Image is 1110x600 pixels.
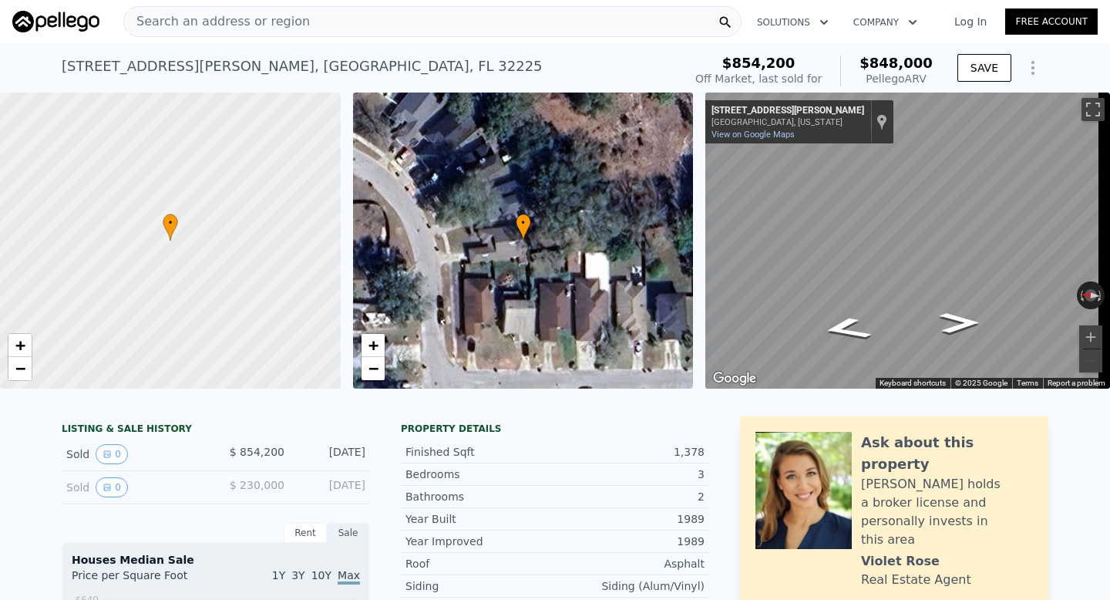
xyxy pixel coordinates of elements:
[711,105,864,117] div: [STREET_ADDRESS][PERSON_NAME]
[800,312,892,346] path: Go North, Caroline Crest Dr
[1076,288,1105,302] button: Reset the view
[923,308,997,338] path: Go South, Caroline Crest Dr E
[695,71,822,86] div: Off Market, last sold for
[272,569,285,581] span: 1Y
[555,534,705,549] div: 1989
[284,523,327,543] div: Rent
[1079,325,1102,349] button: Zoom in
[861,432,1033,475] div: Ask about this property
[711,130,795,140] a: View on Google Maps
[861,571,971,589] div: Real Estate Agent
[230,446,284,458] span: $ 854,200
[745,8,841,36] button: Solutions
[516,216,531,230] span: •
[72,568,216,592] div: Price per Square Foot
[405,467,555,482] div: Bedrooms
[711,117,864,127] div: [GEOGRAPHIC_DATA], [US_STATE]
[15,335,25,355] span: +
[859,71,933,86] div: Pellego ARV
[311,569,331,581] span: 10Y
[709,369,760,389] a: Open this area in Google Maps (opens a new window)
[327,523,370,543] div: Sale
[722,55,795,71] span: $854,200
[861,552,940,571] div: Violet Rose
[555,489,705,504] div: 2
[297,444,365,464] div: [DATE]
[8,357,32,380] a: Zoom out
[297,477,365,497] div: [DATE]
[1048,379,1105,387] a: Report a problem
[62,423,370,438] div: LISTING & SALE HISTORY
[957,54,1011,82] button: SAVE
[405,578,555,594] div: Siding
[96,477,128,497] button: View historical data
[12,11,99,32] img: Pellego
[368,335,378,355] span: +
[841,8,930,36] button: Company
[96,444,128,464] button: View historical data
[66,444,203,464] div: Sold
[555,511,705,527] div: 1989
[291,569,304,581] span: 3Y
[362,334,385,357] a: Zoom in
[555,556,705,571] div: Asphalt
[1017,52,1048,83] button: Show Options
[880,378,946,389] button: Keyboard shortcuts
[124,12,310,31] span: Search an address or region
[859,55,933,71] span: $848,000
[709,369,760,389] img: Google
[66,477,203,497] div: Sold
[62,56,543,77] div: [STREET_ADDRESS][PERSON_NAME] , [GEOGRAPHIC_DATA] , FL 32225
[163,216,178,230] span: •
[362,357,385,380] a: Zoom out
[405,511,555,527] div: Year Built
[555,467,705,482] div: 3
[405,556,555,571] div: Roof
[405,534,555,549] div: Year Improved
[555,444,705,460] div: 1,378
[72,552,360,568] div: Houses Median Sale
[1017,379,1038,387] a: Terms
[405,444,555,460] div: Finished Sqft
[705,93,1110,389] div: Map
[1081,98,1105,121] button: Toggle fullscreen view
[516,214,531,241] div: •
[1097,281,1105,309] button: Rotate clockwise
[8,334,32,357] a: Zoom in
[1077,281,1085,309] button: Rotate counterclockwise
[705,93,1110,389] div: Street View
[405,489,555,504] div: Bathrooms
[876,113,887,130] a: Show location on map
[230,479,284,491] span: $ 230,000
[936,14,1005,29] a: Log In
[15,359,25,378] span: −
[401,423,709,435] div: Property details
[1005,8,1098,35] a: Free Account
[955,379,1007,387] span: © 2025 Google
[555,578,705,594] div: Siding (Alum/Vinyl)
[1079,349,1102,372] button: Zoom out
[368,359,378,378] span: −
[163,214,178,241] div: •
[338,569,360,585] span: Max
[861,475,1033,549] div: [PERSON_NAME] holds a broker license and personally invests in this area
